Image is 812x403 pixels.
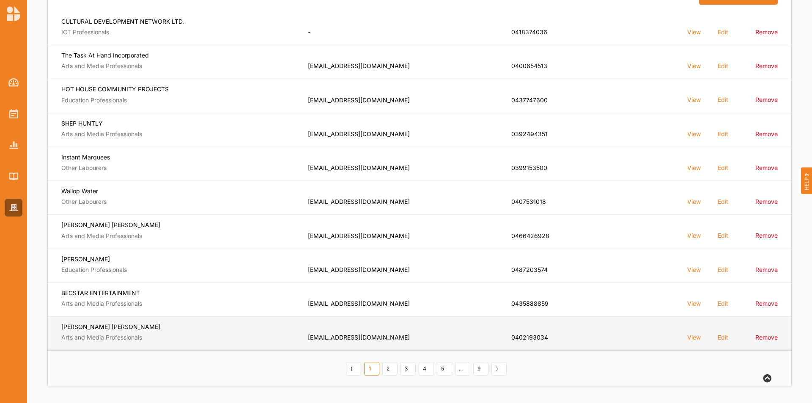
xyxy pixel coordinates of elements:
label: View [687,164,701,172]
a: Reports [5,136,22,154]
label: Remove [755,231,778,239]
label: View [687,333,701,341]
label: Edit [718,266,728,274]
label: [EMAIL_ADDRESS][DOMAIN_NAME] [308,266,410,274]
label: Arts and Media Professionals [61,232,296,240]
label: Education Professionals [61,96,296,104]
label: 0437747600 [511,96,548,104]
label: [EMAIL_ADDRESS][DOMAIN_NAME] [308,130,410,138]
label: [EMAIL_ADDRESS][DOMAIN_NAME] [308,232,410,240]
label: View [687,62,701,70]
label: Instant Marquees [61,153,296,161]
a: Activities [5,105,22,123]
label: CULTURAL DEVELOPMENT NETWORK LTD. [61,17,296,25]
label: Arts and Media Professionals [61,334,296,341]
label: Arts and Media Professionals [61,130,296,138]
label: Other Labourers [61,198,296,206]
img: Dashboard [8,78,19,87]
label: Edit [718,130,728,138]
label: HOT HOUSE COMMUNITY PROJECTS [61,85,296,93]
label: [EMAIL_ADDRESS][DOMAIN_NAME] [308,334,410,341]
label: 0392494351 [511,130,548,138]
img: logo [7,6,20,21]
label: 0402193034 [511,334,548,341]
a: Previous item [346,362,361,376]
label: Edit [718,96,728,104]
label: SHEP HUNTLY [61,119,296,127]
a: Organisation [5,199,22,217]
a: 5 [437,362,452,376]
label: Remove [755,96,778,104]
a: Next item [491,362,507,376]
label: Edit [718,62,728,70]
label: [PERSON_NAME] [PERSON_NAME] [61,221,296,229]
img: Organisation [9,204,18,211]
label: Remove [755,164,778,172]
label: 0435888859 [511,300,549,307]
a: 1 [364,362,379,376]
label: Edit [718,197,728,206]
label: Remove [755,62,778,70]
label: Remove [755,28,778,36]
label: Wallop Water [61,187,296,195]
label: 0487203574 [511,266,548,274]
img: Activities [9,109,18,118]
a: ... [455,362,470,376]
label: 0407531018 [511,198,546,206]
label: [EMAIL_ADDRESS][DOMAIN_NAME] [308,96,410,104]
a: Library [5,167,22,185]
label: 0418374036 [511,28,547,36]
img: Reports [9,141,18,148]
label: Arts and Media Professionals [61,62,296,70]
label: View [687,299,701,307]
label: Other Labourers [61,164,296,172]
label: [EMAIL_ADDRESS][DOMAIN_NAME] [308,164,410,172]
label: - [308,28,310,36]
label: Remove [755,130,778,138]
label: The Task At Hand Incorporated [61,51,296,59]
a: 9 [473,362,488,376]
label: Remove [755,299,778,307]
label: Edit [718,164,728,172]
label: [EMAIL_ADDRESS][DOMAIN_NAME] [308,62,410,70]
label: Remove [755,333,778,341]
div: Pagination Navigation [331,361,508,375]
label: Edit [718,299,728,307]
label: Edit [718,231,728,239]
label: Edit [718,28,728,36]
label: [PERSON_NAME] [PERSON_NAME] [61,323,296,331]
label: View [687,197,701,206]
label: [EMAIL_ADDRESS][DOMAIN_NAME] [308,198,410,206]
label: BECSTAR ENTERTAINMENT [61,289,296,297]
label: View [687,266,701,274]
label: Arts and Media Professionals [61,300,296,307]
label: [EMAIL_ADDRESS][DOMAIN_NAME] [308,300,410,307]
a: Dashboard [5,74,22,91]
label: View [687,96,701,104]
label: Remove [755,197,778,206]
label: 0400654513 [511,62,547,70]
a: 4 [419,362,434,376]
img: Library [9,173,18,180]
label: [PERSON_NAME] [61,255,296,263]
label: View [687,231,701,239]
label: View [687,28,701,36]
a: 2 [382,362,398,376]
label: 0466426928 [511,232,549,240]
label: Education Professionals [61,266,296,274]
label: 0399153500 [511,164,547,172]
label: Edit [718,333,728,341]
label: View [687,130,701,138]
label: ICT Professionals [61,28,296,36]
a: 3 [401,362,416,376]
label: Remove [755,266,778,274]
